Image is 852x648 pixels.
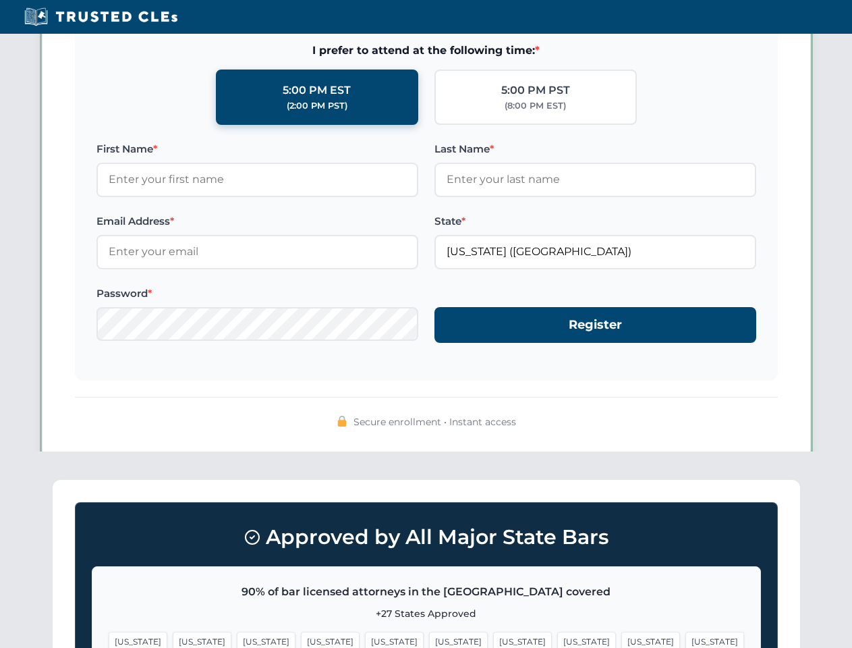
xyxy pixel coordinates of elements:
[96,213,418,230] label: Email Address
[20,7,181,27] img: Trusted CLEs
[501,82,570,99] div: 5:00 PM PST
[92,519,761,556] h3: Approved by All Major State Bars
[337,416,347,427] img: 🔒
[96,286,418,302] label: Password
[96,141,418,157] label: First Name
[434,213,756,230] label: State
[434,163,756,196] input: Enter your last name
[505,99,566,113] div: (8:00 PM EST)
[96,163,418,196] input: Enter your first name
[353,414,516,429] span: Secure enrollment • Instant access
[109,583,744,601] p: 90% of bar licensed attorneys in the [GEOGRAPHIC_DATA] covered
[96,42,756,59] span: I prefer to attend at the following time:
[96,235,418,269] input: Enter your email
[434,307,756,343] button: Register
[109,606,744,621] p: +27 States Approved
[283,82,351,99] div: 5:00 PM EST
[434,141,756,157] label: Last Name
[434,235,756,269] input: Florida (FL)
[287,99,347,113] div: (2:00 PM PST)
